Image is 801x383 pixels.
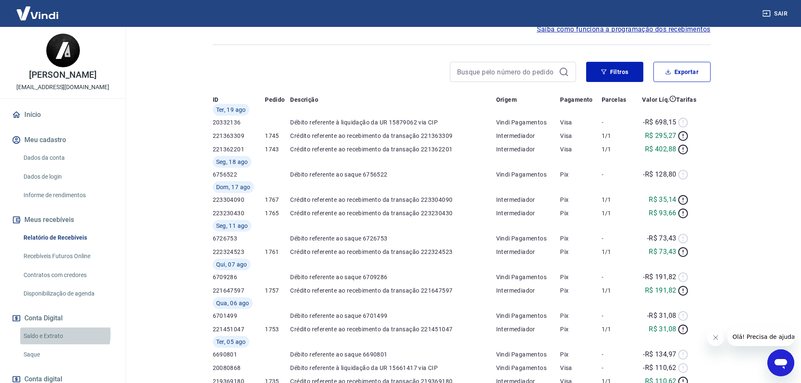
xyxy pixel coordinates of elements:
p: Vindi Pagamentos [496,170,560,179]
p: 1/1 [602,145,633,153]
a: Saque [20,346,116,363]
p: 1/1 [602,209,633,217]
p: -R$ 191,82 [643,272,676,282]
span: Ter, 05 ago [216,338,246,346]
p: Intermediador [496,248,560,256]
iframe: Fechar mensagem [707,329,724,346]
p: [PERSON_NAME] [29,71,96,79]
span: Ter, 19 ago [216,106,246,114]
button: Meu cadastro [10,131,116,149]
p: Vindi Pagamentos [496,312,560,320]
p: Intermediador [496,132,560,140]
p: Pix [560,350,601,359]
a: Saiba como funciona a programação dos recebimentos [537,24,711,34]
span: Seg, 18 ago [216,158,248,166]
p: 221647597 [213,286,265,295]
p: 1745 [265,132,290,140]
p: 1/1 [602,195,633,204]
p: Crédito referente ao recebimento da transação 221363309 [290,132,496,140]
p: Intermediador [496,286,560,295]
p: R$ 402,88 [645,144,677,154]
p: 1/1 [602,248,633,256]
p: Débito referente ao saque 6709286 [290,273,496,281]
p: Débito referente ao saque 6756522 [290,170,496,179]
p: Pix [560,312,601,320]
p: 6756522 [213,170,265,179]
p: 6709286 [213,273,265,281]
p: 223304090 [213,195,265,204]
p: -R$ 31,08 [647,311,677,321]
p: [EMAIL_ADDRESS][DOMAIN_NAME] [16,83,109,92]
a: Disponibilização de agenda [20,285,116,302]
p: 1765 [265,209,290,217]
p: 223230430 [213,209,265,217]
p: Vindi Pagamentos [496,350,560,359]
a: Início [10,106,116,124]
button: Conta Digital [10,309,116,328]
p: -R$ 73,43 [647,233,677,243]
p: 20332136 [213,118,265,127]
p: Crédito referente ao recebimento da transação 221647597 [290,286,496,295]
p: 221362201 [213,145,265,153]
p: R$ 35,14 [649,195,676,205]
p: R$ 73,43 [649,247,676,257]
span: Qua, 06 ago [216,299,249,307]
p: Débito referente ao saque 6726753 [290,234,496,243]
p: Débito referente à liquidação da UR 15661417 via CIP [290,364,496,372]
button: Exportar [653,62,711,82]
a: Dados da conta [20,149,116,166]
p: Visa [560,145,601,153]
p: Intermediador [496,209,560,217]
p: Pix [560,170,601,179]
p: Pix [560,209,601,217]
span: Seg, 11 ago [216,222,248,230]
iframe: Mensagem da empresa [727,328,794,346]
p: Intermediador [496,325,560,333]
p: -R$ 128,80 [643,169,676,180]
p: 1743 [265,145,290,153]
p: Pix [560,286,601,295]
p: Crédito referente ao recebimento da transação 221362201 [290,145,496,153]
p: Valor Líq. [642,95,669,104]
p: -R$ 134,97 [643,349,676,359]
p: Vindi Pagamentos [496,273,560,281]
p: Crédito referente ao recebimento da transação 223230430 [290,209,496,217]
p: R$ 31,08 [649,324,676,334]
p: 221363309 [213,132,265,140]
p: Intermediador [496,195,560,204]
p: 6726753 [213,234,265,243]
p: Descrição [290,95,318,104]
p: - [602,170,633,179]
p: Débito referente à liquidação da UR 15879062 via CIP [290,118,496,127]
p: Pix [560,325,601,333]
p: Crédito referente ao recebimento da transação 223304090 [290,195,496,204]
p: Visa [560,364,601,372]
a: Contratos com credores [20,267,116,284]
p: Intermediador [496,145,560,153]
a: Relatório de Recebíveis [20,229,116,246]
p: - [602,350,633,359]
p: 1/1 [602,325,633,333]
p: Crédito referente ao recebimento da transação 222324523 [290,248,496,256]
p: - [602,234,633,243]
p: 1753 [265,325,290,333]
span: Qui, 07 ago [216,260,247,269]
p: Pedido [265,95,285,104]
button: Filtros [586,62,643,82]
a: Recebíveis Futuros Online [20,248,116,265]
p: R$ 93,66 [649,208,676,218]
p: R$ 295,27 [645,131,677,141]
p: 1761 [265,248,290,256]
p: 6690801 [213,350,265,359]
p: -R$ 110,62 [643,363,676,373]
p: Débito referente ao saque 6690801 [290,350,496,359]
p: - [602,364,633,372]
input: Busque pelo número do pedido [457,66,555,78]
button: Meus recebíveis [10,211,116,229]
p: Pix [560,248,601,256]
a: Saldo e Extrato [20,328,116,345]
p: 6701499 [213,312,265,320]
button: Sair [761,6,791,21]
span: Olá! Precisa de ajuda? [5,6,71,13]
